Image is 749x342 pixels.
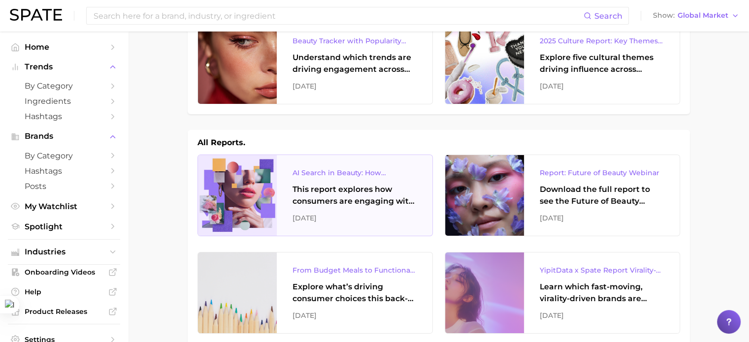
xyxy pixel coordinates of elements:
span: Hashtags [25,112,103,121]
span: My Watchlist [25,202,103,211]
div: Beauty Tracker with Popularity Index [293,35,417,47]
button: ShowGlobal Market [651,9,742,22]
a: Home [8,39,120,55]
span: Search [594,11,622,21]
div: [DATE] [540,310,664,321]
button: Industries [8,245,120,259]
a: Onboarding Videos [8,265,120,280]
a: Help [8,284,120,299]
span: Hashtags [25,166,103,176]
span: by Category [25,151,103,160]
div: Explore what’s driving consumer choices this back-to-school season From budget-friendly meals to ... [293,281,417,305]
a: Posts [8,179,120,194]
span: Show [653,13,675,18]
a: by Category [8,148,120,163]
span: Help [25,287,103,296]
a: Report: Future of Beauty WebinarDownload the full report to see the Future of Beauty trends we un... [445,155,680,236]
div: YipitData x Spate Report Virality-Driven Brands Are Taking a Slice of the Beauty Pie [540,264,664,276]
span: Trends [25,62,103,71]
span: by Category [25,81,103,91]
div: [DATE] [293,310,417,321]
a: Hashtags [8,163,120,179]
button: Trends [8,60,120,74]
div: From Budget Meals to Functional Snacks: Food & Beverage Trends Shaping Consumer Behavior This Sch... [293,264,417,276]
span: Onboarding Videos [25,268,103,277]
a: Ingredients [8,93,120,109]
span: Ingredients [25,96,103,106]
div: [DATE] [540,212,664,224]
div: This report explores how consumers are engaging with AI-powered search tools — and what it means ... [293,184,417,207]
a: by Category [8,78,120,93]
span: Home [25,42,103,52]
h1: All Reports. [197,137,245,149]
span: Global Market [678,13,728,18]
span: Industries [25,248,103,256]
a: Hashtags [8,109,120,124]
button: Brands [8,129,120,144]
a: Spotlight [8,219,120,234]
a: AI Search in Beauty: How Consumers Are Using ChatGPT vs. Google SearchThis report explores how co... [197,155,433,236]
div: AI Search in Beauty: How Consumers Are Using ChatGPT vs. Google Search [293,167,417,179]
img: SPATE [10,9,62,21]
div: Understand which trends are driving engagement across platforms in the skin, hair, makeup, and fr... [293,52,417,75]
div: Learn which fast-moving, virality-driven brands are leading the pack, the risks of viral growth, ... [540,281,664,305]
div: 2025 Culture Report: Key Themes That Are Shaping Consumer Demand [540,35,664,47]
span: Posts [25,182,103,191]
a: 2025 Culture Report: Key Themes That Are Shaping Consumer DemandExplore five cultural themes driv... [445,23,680,104]
a: YipitData x Spate Report Virality-Driven Brands Are Taking a Slice of the Beauty PieLearn which f... [445,252,680,334]
div: Download the full report to see the Future of Beauty trends we unpacked during the webinar. [540,184,664,207]
div: [DATE] [540,80,664,92]
span: Spotlight [25,222,103,231]
span: Product Releases [25,307,103,316]
a: Beauty Tracker with Popularity IndexUnderstand which trends are driving engagement across platfor... [197,23,433,104]
input: Search here for a brand, industry, or ingredient [93,7,584,24]
a: From Budget Meals to Functional Snacks: Food & Beverage Trends Shaping Consumer Behavior This Sch... [197,252,433,334]
span: Brands [25,132,103,141]
div: Report: Future of Beauty Webinar [540,167,664,179]
div: Explore five cultural themes driving influence across beauty, food, and pop culture. [540,52,664,75]
div: [DATE] [293,80,417,92]
a: Product Releases [8,304,120,319]
div: [DATE] [293,212,417,224]
a: My Watchlist [8,199,120,214]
